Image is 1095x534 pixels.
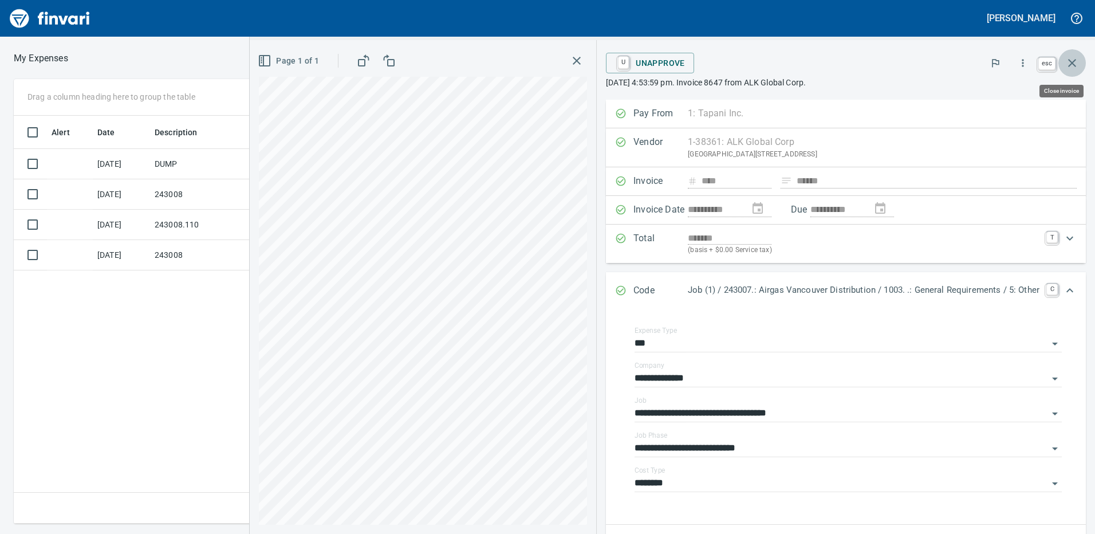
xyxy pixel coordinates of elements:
span: Description [155,125,198,139]
img: Finvari [7,5,93,32]
span: Unapprove [615,53,685,73]
td: [DATE] [93,240,150,270]
label: Expense Type [635,327,677,334]
label: Job Phase [635,432,667,439]
span: Description [155,125,212,139]
span: Alert [52,125,85,139]
button: [PERSON_NAME] [984,9,1058,27]
a: T [1046,231,1058,243]
button: Open [1047,406,1063,422]
p: My Expenses [14,52,68,65]
button: Page 1 of 1 [255,50,324,72]
span: Page 1 of 1 [260,54,319,68]
button: Open [1047,441,1063,457]
div: Expand [606,272,1086,310]
td: [DATE] [93,179,150,210]
label: Company [635,362,664,369]
nav: breadcrumb [14,52,68,65]
span: Date [97,125,115,139]
a: esc [1038,57,1055,70]
td: DUMP [150,149,253,179]
h5: [PERSON_NAME] [987,12,1055,24]
td: 243008.110 [150,210,253,240]
p: (basis + $0.00 Service tax) [688,245,1039,256]
p: Total [633,231,688,256]
td: 243008 [150,240,253,270]
td: [DATE] [93,149,150,179]
label: Job [635,397,647,404]
div: Expand [606,225,1086,263]
p: Job (1) / 243007.: Airgas Vancouver Distribution / 1003. .: General Requirements / 5: Other [688,284,1039,297]
td: 243008 [150,179,253,210]
p: Drag a column heading here to group the table [27,91,195,103]
span: Alert [52,125,70,139]
label: Cost Type [635,467,665,474]
button: Open [1047,336,1063,352]
a: C [1046,284,1058,295]
td: [DATE] [93,210,150,240]
a: U [618,56,629,69]
button: Open [1047,476,1063,492]
button: UUnapprove [606,53,694,73]
button: Open [1047,371,1063,387]
span: Date [97,125,130,139]
p: [DATE] 4:53:59 pm. Invoice 8647 from ALK Global Corp. [606,77,1086,88]
p: Code [633,284,688,299]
